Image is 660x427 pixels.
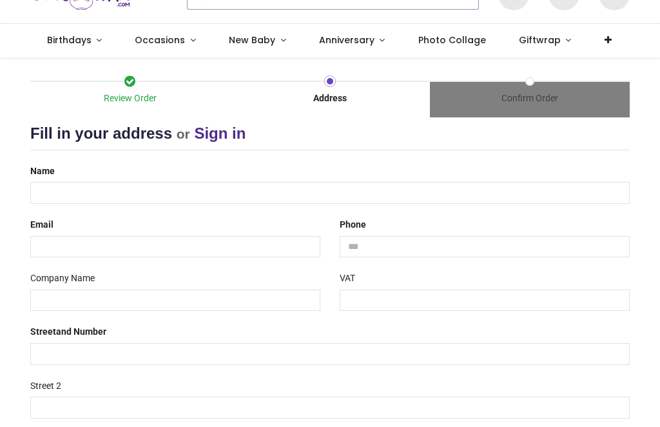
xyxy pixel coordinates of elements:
[30,161,55,183] label: Name
[30,24,119,57] a: Birthdays
[30,375,61,397] label: Street 2
[30,321,106,343] label: Street
[418,34,486,46] span: Photo Collage
[30,214,53,236] label: Email
[47,34,92,46] span: Birthdays
[213,24,303,57] a: New Baby
[194,124,246,142] a: Sign in
[230,92,430,105] div: Address
[319,34,374,46] span: Anniversary
[119,24,213,57] a: Occasions
[519,34,561,46] span: Giftwrap
[340,214,366,236] label: Phone
[30,124,172,142] span: Fill in your address
[30,268,95,290] label: Company Name
[177,126,190,141] small: or
[302,24,402,57] a: Anniversary
[430,92,630,105] div: Confirm Order
[56,326,106,337] span: and Number
[30,92,230,105] div: Review Order
[229,34,275,46] span: New Baby
[502,24,588,57] a: Giftwrap
[135,34,185,46] span: Occasions
[340,268,355,290] label: VAT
